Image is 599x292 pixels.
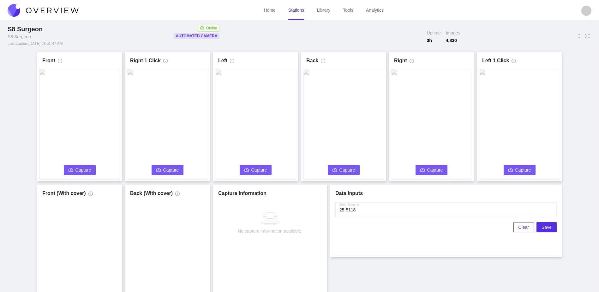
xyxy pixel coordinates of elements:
[8,25,45,33] div: S8 Surgeon
[88,192,93,198] span: info-circle
[513,222,534,232] button: Clear
[8,41,63,46] div: Last capture [DATE] 08:51:47 AM
[328,165,360,175] button: cameraCapture
[427,167,443,173] span: Capture
[321,59,325,66] span: info-circle
[176,33,218,39] p: Automated Camera
[238,228,302,234] div: No capture information available.
[206,25,217,31] span: Online
[508,168,513,173] span: camera
[394,57,407,64] h1: Right
[288,8,304,13] a: Stations
[175,192,180,198] span: info-circle
[130,57,161,64] h1: Right 1 Click
[427,30,440,36] span: Uptime
[42,57,55,64] h1: Front
[576,32,582,40] span: vertical-align-middle
[75,167,91,173] span: Capture
[58,59,62,66] span: info-circle
[251,167,267,173] span: Capture
[156,168,161,173] span: camera
[306,57,318,64] h1: Back
[240,165,272,175] button: cameraCapture
[64,165,96,175] button: cameraCapture
[446,30,460,36] span: Images
[317,8,330,13] a: Library
[163,167,179,173] span: Capture
[410,59,414,66] span: info-circle
[8,26,43,33] span: S8 Surgeon
[504,165,536,175] button: cameraCapture
[542,224,552,231] span: Save
[163,59,168,66] span: info-circle
[339,202,359,207] label: Serial Number
[335,190,557,197] h1: Data Inputs
[512,59,516,66] span: info-circle
[152,165,184,175] button: cameraCapture
[332,168,337,173] span: camera
[130,190,173,197] h1: Back (With cover)
[482,57,509,64] h1: Left 1 Click
[230,59,234,66] span: info-circle
[515,167,531,173] span: Capture
[339,167,355,173] span: Capture
[420,168,425,173] span: camera
[427,37,440,44] span: 3 h
[518,224,529,231] span: Clear
[42,190,86,197] h1: Front (With cover)
[244,168,249,173] span: camera
[218,190,322,197] h1: Capture Information
[536,222,557,232] button: Save
[366,8,384,13] a: Analytics
[446,37,460,44] span: 4,830
[264,8,275,13] a: Home
[218,57,227,64] h1: Left
[584,33,590,40] span: fullscreen
[8,4,79,17] img: Overview
[200,26,204,30] span: check-circle
[69,168,73,173] span: camera
[416,165,448,175] button: cameraCapture
[343,8,353,13] a: Tools
[8,33,31,40] div: S8 Surgeon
